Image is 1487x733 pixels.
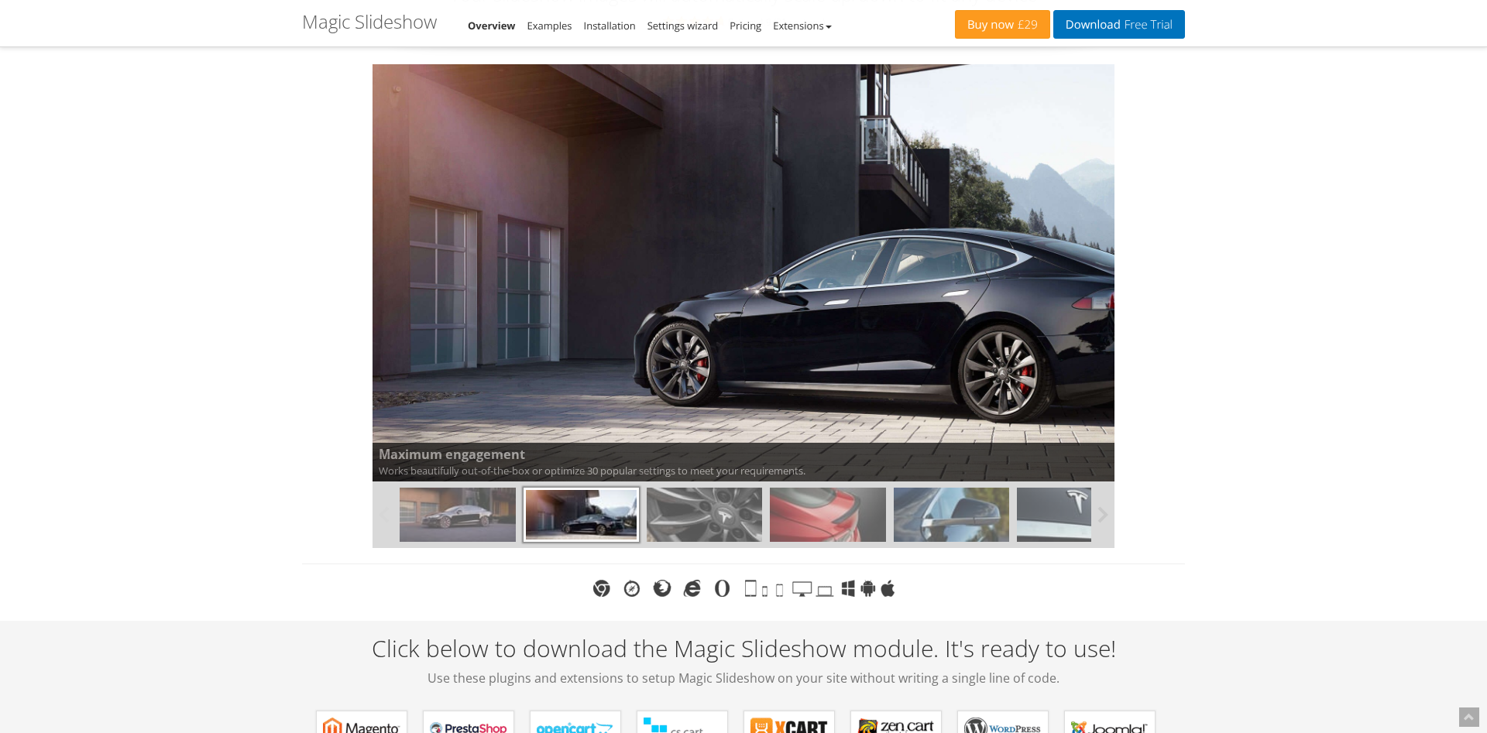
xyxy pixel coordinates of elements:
a: DownloadFree Trial [1053,10,1185,39]
a: Settings wizard [647,19,719,33]
img: models-07.jpg [1017,488,1132,542]
img: Tablet, phone, smartphone, desktop, laptop, Windows, Android, iOS [745,580,895,597]
img: models-06.jpg [894,488,1009,542]
a: Overview [468,19,516,33]
a: Extensions [773,19,831,33]
img: models-01.jpg [400,488,515,542]
b: Maximum engagement [379,445,1108,464]
a: Pricing [730,19,761,33]
img: models-03.jpg [647,488,762,542]
a: Examples [527,19,572,33]
h1: Magic Slideshow [302,12,437,32]
span: £29 [1014,19,1038,31]
h2: Click below to download the Magic Slideshow module. It's ready to use! [302,635,1185,687]
span: Use these plugins and extensions to setup Magic Slideshow on your site without writing a single l... [302,669,1185,687]
img: models-04.jpg [770,488,885,542]
a: Buy now£29 [955,10,1050,39]
a: Installation [584,19,636,33]
img: Chrome, Safari, Firefox, MS Edge, IE, Opera [593,580,730,597]
span: Free Trial [1121,19,1173,31]
span: Works beautifully out-of-the-box or optimize 30 popular settings to meet your requirements. [373,443,1114,481]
